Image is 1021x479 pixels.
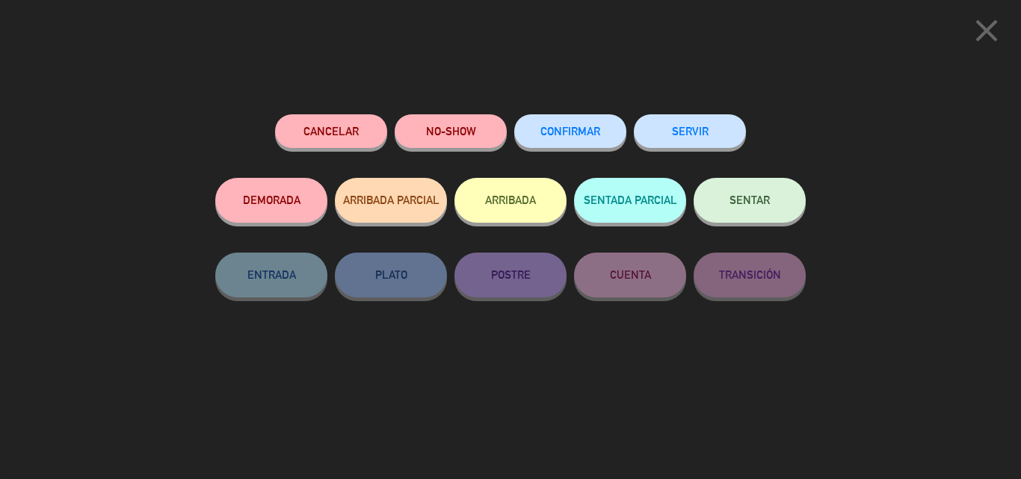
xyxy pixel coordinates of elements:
[574,253,686,297] button: CUENTA
[215,178,327,223] button: DEMORADA
[215,253,327,297] button: ENTRADA
[514,114,626,148] button: CONFIRMAR
[335,253,447,297] button: PLATO
[963,11,1010,55] button: close
[694,178,806,223] button: SENTAR
[343,194,439,206] span: ARRIBADA PARCIAL
[395,114,507,148] button: NO-SHOW
[968,12,1005,49] i: close
[634,114,746,148] button: SERVIR
[454,178,567,223] button: ARRIBADA
[454,253,567,297] button: POSTRE
[540,125,600,137] span: CONFIRMAR
[729,194,770,206] span: SENTAR
[335,178,447,223] button: ARRIBADA PARCIAL
[275,114,387,148] button: Cancelar
[694,253,806,297] button: TRANSICIÓN
[574,178,686,223] button: SENTADA PARCIAL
